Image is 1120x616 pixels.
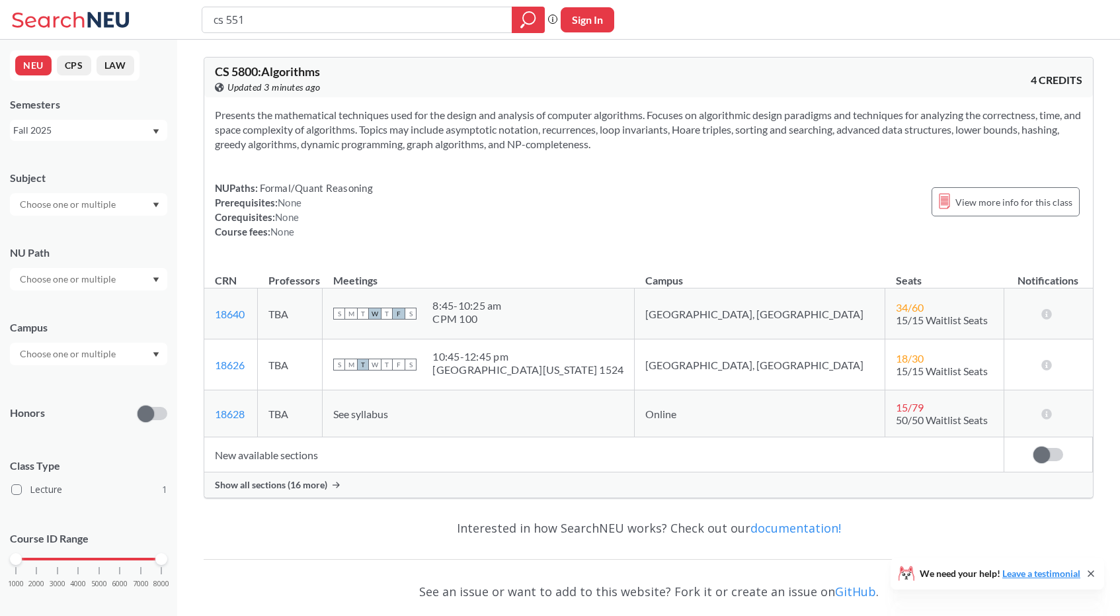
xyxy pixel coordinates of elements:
[920,569,1080,578] span: We need your help!
[432,299,501,312] div: 8:45 - 10:25 am
[153,580,169,588] span: 8000
[635,288,885,339] td: [GEOGRAPHIC_DATA], [GEOGRAPHIC_DATA]
[8,580,24,588] span: 1000
[258,260,323,288] th: Professors
[381,359,393,371] span: T
[215,479,327,491] span: Show all sections (16 more)
[215,359,245,371] a: 18626
[432,312,501,326] div: CPM 100
[885,260,1004,288] th: Seats
[432,363,623,376] div: [GEOGRAPHIC_DATA][US_STATE] 1524
[258,182,373,194] span: Formal/Quant Reasoning
[10,171,167,185] div: Subject
[512,7,545,33] div: magnifying glass
[432,350,623,363] div: 10:45 - 12:45 pm
[357,359,369,371] span: T
[381,308,393,320] span: T
[369,308,381,320] span: W
[153,129,159,134] svg: Dropdown arrow
[215,108,1082,152] section: Presents the mathematical techniques used for the design and analysis of computer algorithms. Foc...
[369,359,381,371] span: W
[896,301,924,314] span: 34 / 60
[258,288,323,339] td: TBA
[405,308,417,320] span: S
[333,359,345,371] span: S
[204,437,1004,472] td: New available sections
[10,531,167,547] p: Course ID Range
[153,202,159,208] svg: Dropdown arrow
[635,260,885,288] th: Campus
[227,80,321,95] span: Updated 3 minutes ago
[215,181,373,239] div: NUPaths: Prerequisites: Corequisites: Course fees:
[270,226,294,238] span: None
[1002,568,1080,579] a: Leave a testimonial
[520,11,536,29] svg: magnifying glass
[13,346,124,362] input: Choose one or multiple
[345,308,357,320] span: M
[215,408,245,420] a: 18628
[896,365,988,377] span: 15/15 Waitlist Seats
[13,197,124,212] input: Choose one or multiple
[11,481,167,498] label: Lecture
[1004,260,1092,288] th: Notifications
[215,64,320,79] span: CS 5800 : Algorithms
[112,580,128,588] span: 6000
[13,271,124,287] input: Choose one or multiple
[278,197,301,208] span: None
[215,273,237,288] div: CRN
[10,193,167,216] div: Dropdown arrow
[162,482,167,497] span: 1
[13,123,151,138] div: Fall 2025
[15,56,52,75] button: NEU
[212,9,502,31] input: Class, professor, course number, "phrase"
[10,245,167,260] div: NU Path
[258,390,323,437] td: TBA
[10,268,167,290] div: Dropdown arrow
[896,401,924,414] span: 15 / 79
[204,572,1094,611] div: See an issue or want to add to this website? Fork it or create an issue on .
[896,352,924,365] span: 18 / 30
[153,277,159,283] svg: Dropdown arrow
[635,339,885,390] td: [GEOGRAPHIC_DATA], [GEOGRAPHIC_DATA]
[10,97,167,112] div: Semesters
[750,520,841,536] a: documentation!
[28,580,44,588] span: 2000
[955,194,1072,210] span: View more info for this class
[97,56,134,75] button: LAW
[561,7,614,32] button: Sign In
[10,406,45,421] p: Honors
[835,584,876,599] a: GitHub
[57,56,91,75] button: CPS
[896,414,988,426] span: 50/50 Waitlist Seats
[258,339,323,390] td: TBA
[50,580,65,588] span: 3000
[10,459,167,473] span: Class Type
[215,308,245,320] a: 18640
[896,314,988,326] span: 15/15 Waitlist Seats
[393,359,405,371] span: F
[323,260,635,288] th: Meetings
[10,120,167,141] div: Fall 2025Dropdown arrow
[70,580,86,588] span: 4000
[91,580,107,588] span: 5000
[405,359,417,371] span: S
[357,308,369,320] span: T
[153,352,159,357] svg: Dropdown arrow
[10,320,167,335] div: Campus
[333,308,345,320] span: S
[333,408,388,420] span: See syllabus
[204,509,1094,547] div: Interested in how SearchNEU works? Check out our
[345,359,357,371] span: M
[275,211,299,223] span: None
[635,390,885,437] td: Online
[10,343,167,365] div: Dropdown arrow
[1031,73,1082,87] span: 4 CREDITS
[133,580,149,588] span: 7000
[393,308,405,320] span: F
[204,472,1093,498] div: Show all sections (16 more)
